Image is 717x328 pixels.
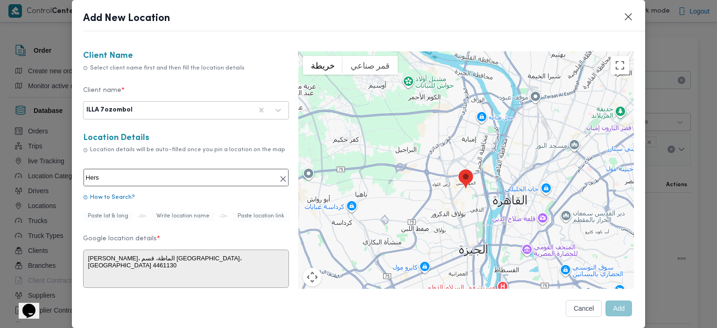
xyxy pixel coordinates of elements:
[566,300,602,317] button: Cancel
[303,56,343,75] button: عرض خريطة الشارع
[343,56,398,75] button: عرض صور القمر الصناعي
[86,106,133,114] div: ILLA 7ozombol
[84,169,288,186] input: Search Here
[83,250,289,288] textarea: [PERSON_NAME]، الماظة، قسم [GEOGRAPHIC_DATA]، [GEOGRAPHIC_DATA]‬ 4461130
[9,291,39,319] iframe: chat widget
[605,300,632,316] button: Add
[83,11,657,31] header: Add New Location
[83,87,289,101] label: Client name
[83,235,289,250] label: Google location details
[623,11,634,22] button: Closes this modal window
[83,212,289,221] div: -Or- -Or-
[611,56,629,75] button: تبديل إلى العرض ملء الشاشة
[83,65,289,72] div: Select client name first and then fill the location details
[303,268,322,286] button: عناصر التحكّم بطريقة عرض الخريطة
[233,212,289,221] div: Paste location link
[152,212,214,221] div: Write location name
[83,147,289,154] div: Location details will be auto-filled once you pin a location on the map
[83,194,289,201] div: How to Search?
[83,133,289,143] h3: Location Details
[83,212,133,221] div: Paste lat & long
[83,51,289,61] h3: Client Name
